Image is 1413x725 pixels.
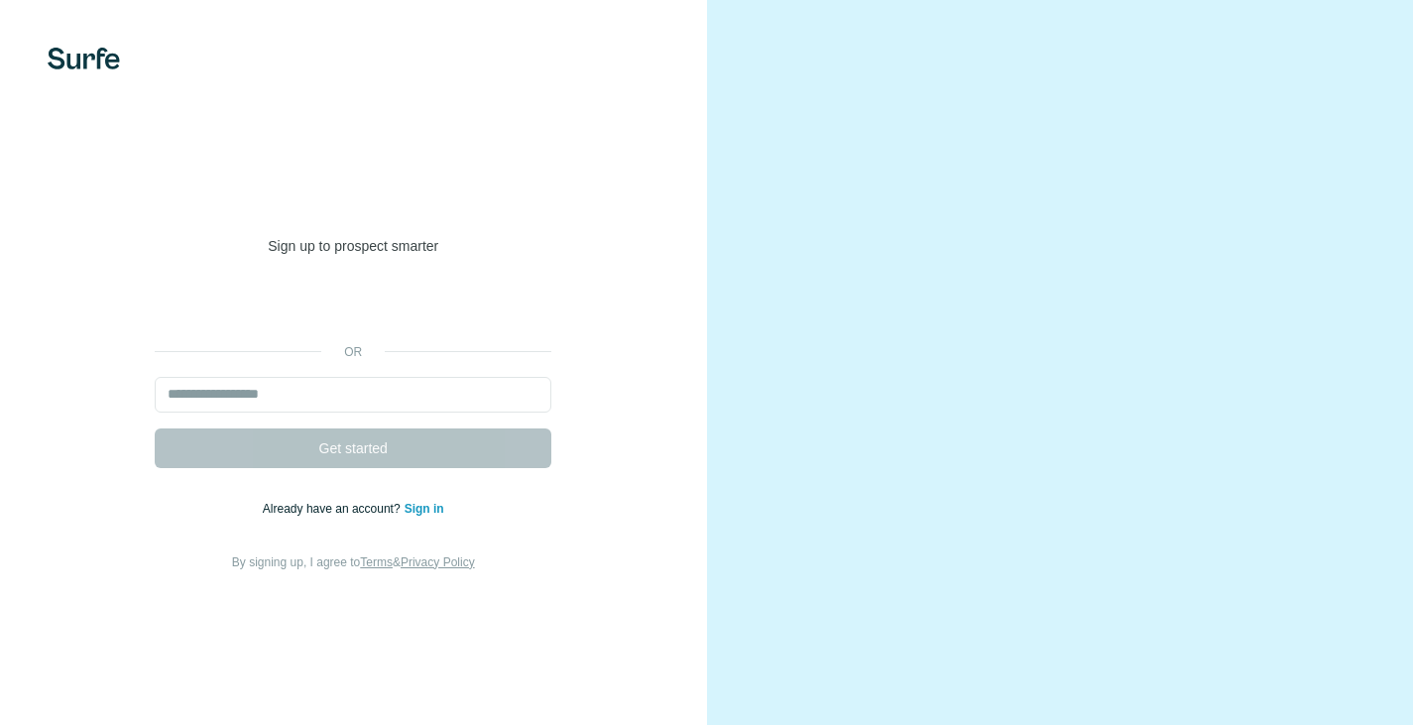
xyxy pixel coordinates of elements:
[401,555,475,569] a: Privacy Policy
[321,343,385,361] p: or
[263,502,405,516] span: Already have an account?
[48,48,120,69] img: Surfe's logo
[360,555,393,569] a: Terms
[155,153,551,232] h1: Welcome to [GEOGRAPHIC_DATA]
[232,555,475,569] span: By signing up, I agree to &
[405,502,444,516] a: Sign in
[145,286,561,329] iframe: Sign in with Google Button
[155,236,551,256] p: Sign up to prospect smarter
